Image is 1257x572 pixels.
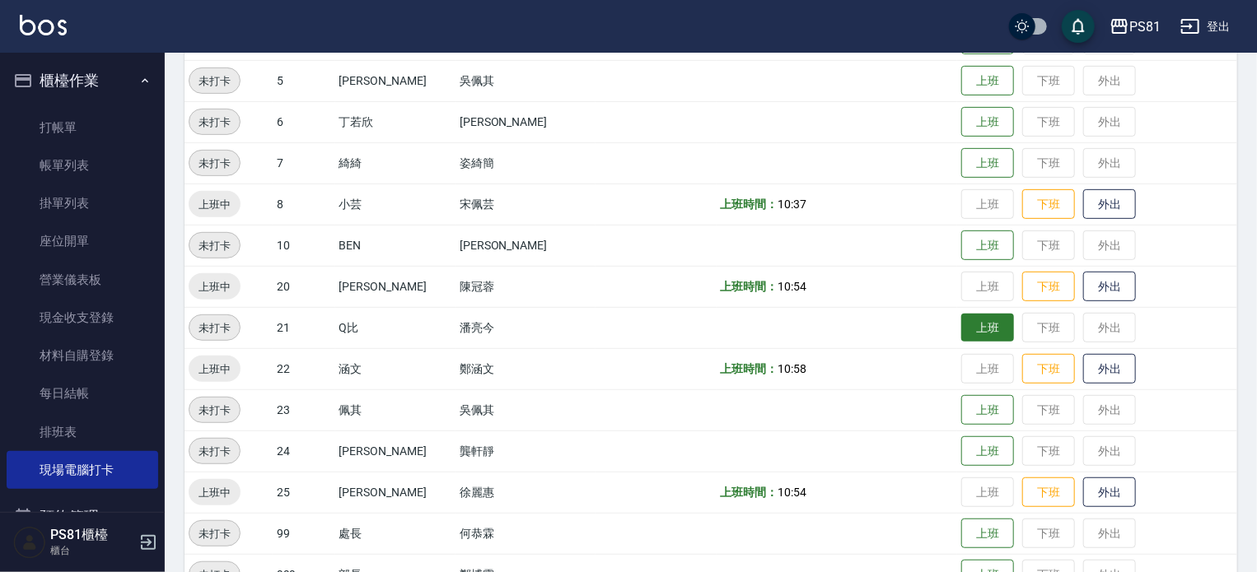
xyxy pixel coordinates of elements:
td: 鄭涵文 [456,348,596,389]
span: 未打卡 [189,155,240,172]
td: 5 [273,60,335,101]
a: 排班表 [7,413,158,451]
td: 陳冠蓉 [456,266,596,307]
button: 上班 [961,314,1014,342]
td: 23 [273,389,335,430]
button: 下班 [1022,272,1075,302]
b: 上班時間： [721,280,778,293]
td: 潘亮今 [456,307,596,348]
button: 上班 [961,107,1014,137]
a: 現金收支登錄 [7,299,158,337]
button: PS81 [1103,10,1167,44]
td: 吳佩其 [456,389,596,430]
button: 外出 [1083,354,1136,384]
td: 宋佩芸 [456,184,596,225]
a: 材料自購登錄 [7,337,158,374]
button: 外出 [1083,477,1136,508]
button: 下班 [1022,354,1075,384]
td: 丁若欣 [335,101,456,142]
span: 10:37 [778,198,806,211]
span: 未打卡 [189,114,240,131]
td: [PERSON_NAME] [335,430,456,472]
td: [PERSON_NAME] [335,266,456,307]
a: 每日結帳 [7,374,158,412]
td: 何恭霖 [456,513,596,554]
button: 上班 [961,148,1014,179]
a: 掛單列表 [7,184,158,222]
span: 上班中 [189,278,241,295]
td: [PERSON_NAME] [456,101,596,142]
p: 櫃台 [50,543,134,558]
button: save [1062,10,1095,43]
span: 未打卡 [189,525,240,542]
td: 涵文 [335,348,456,389]
button: 登出 [1174,12,1237,42]
td: BEN [335,225,456,266]
button: 預約管理 [7,495,158,538]
button: 櫃檯作業 [7,59,158,102]
td: 99 [273,513,335,554]
span: 10:54 [778,280,806,293]
span: 未打卡 [189,72,240,90]
td: 綺綺 [335,142,456,184]
td: [PERSON_NAME] [335,60,456,101]
td: 21 [273,307,335,348]
b: 上班時間： [721,486,778,499]
a: 營業儀表板 [7,261,158,299]
a: 座位開單 [7,222,158,260]
td: 龔軒靜 [456,430,596,472]
button: 下班 [1022,189,1075,220]
button: 上班 [961,519,1014,549]
td: Q比 [335,307,456,348]
a: 現場電腦打卡 [7,451,158,489]
td: 姿綺簡 [456,142,596,184]
button: 下班 [1022,477,1075,508]
button: 上班 [961,395,1014,426]
span: 上班中 [189,360,241,378]
span: 未打卡 [189,319,240,337]
td: 佩其 [335,389,456,430]
td: 24 [273,430,335,472]
button: 上班 [961,66,1014,96]
td: 處長 [335,513,456,554]
span: 10:58 [778,362,806,375]
b: 上班時間： [721,362,778,375]
td: 20 [273,266,335,307]
span: 未打卡 [189,237,240,254]
div: PS81 [1129,16,1161,37]
td: 22 [273,348,335,389]
td: 小芸 [335,184,456,225]
span: 10:54 [778,486,806,499]
td: 7 [273,142,335,184]
span: 未打卡 [189,443,240,460]
button: 上班 [961,230,1014,261]
td: 6 [273,101,335,142]
td: [PERSON_NAME] [335,472,456,513]
td: 8 [273,184,335,225]
td: 25 [273,472,335,513]
b: 上班時間： [721,198,778,211]
button: 外出 [1083,272,1136,302]
button: 外出 [1083,189,1136,220]
td: [PERSON_NAME] [456,225,596,266]
img: Person [13,526,46,559]
h5: PS81櫃檯 [50,527,134,543]
a: 帳單列表 [7,146,158,184]
img: Logo [20,15,67,35]
span: 未打卡 [189,402,240,419]
span: 上班中 [189,484,241,501]
td: 徐麗惠 [456,472,596,513]
button: 上班 [961,436,1014,467]
a: 打帳單 [7,109,158,146]
td: 吳佩其 [456,60,596,101]
td: 10 [273,225,335,266]
span: 上班中 [189,196,241,213]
